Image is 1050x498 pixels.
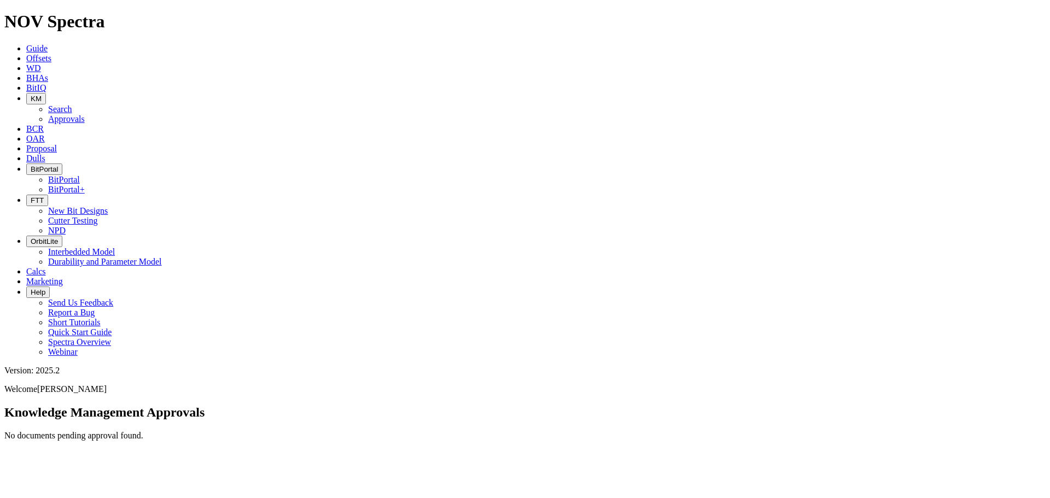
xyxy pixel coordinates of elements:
span: [PERSON_NAME] [37,384,107,394]
a: Search [48,104,72,114]
h2: Knowledge Management Approvals [4,405,1046,420]
span: Help [31,288,45,296]
a: NPD [48,226,66,235]
span: BitPortal [31,165,58,173]
div: Version: 2025.2 [4,366,1046,376]
a: Dulls [26,154,45,163]
span: KM [31,95,42,103]
p: Welcome [4,384,1046,394]
a: BitPortal [48,175,80,184]
a: Report a Bug [48,308,95,317]
span: FTT [31,196,44,204]
a: Cutter Testing [48,216,98,225]
span: OrbitLite [31,237,58,245]
a: Spectra Overview [48,337,111,347]
a: Interbedded Model [48,247,115,256]
a: BHAs [26,73,48,83]
a: Proposal [26,144,57,153]
button: FTT [26,195,48,206]
a: BitPortal+ [48,185,85,194]
h1: NOV Spectra [4,11,1046,32]
a: Webinar [48,347,78,356]
a: Short Tutorials [48,318,101,327]
a: OAR [26,134,45,143]
a: Guide [26,44,48,53]
a: BCR [26,124,44,133]
a: Approvals [48,114,85,124]
a: Durability and Parameter Model [48,257,162,266]
a: WD [26,63,41,73]
a: Send Us Feedback [48,298,113,307]
button: BitPortal [26,163,62,175]
a: BitIQ [26,83,46,92]
button: KM [26,93,46,104]
button: OrbitLite [26,236,62,247]
a: New Bit Designs [48,206,108,215]
button: Help [26,286,50,298]
a: Quick Start Guide [48,327,112,337]
p: No documents pending approval found. [4,431,1046,441]
a: Calcs [26,267,46,276]
a: Offsets [26,54,51,63]
a: Marketing [26,277,63,286]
